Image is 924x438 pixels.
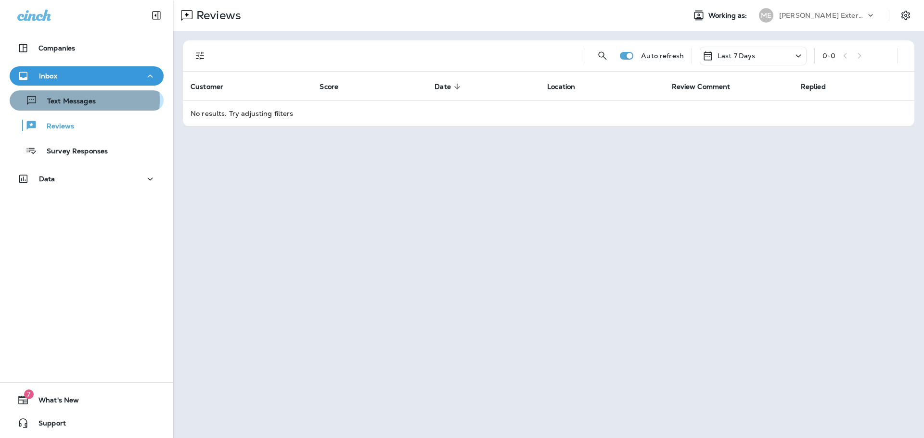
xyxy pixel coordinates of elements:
p: Reviews [192,8,241,23]
p: Text Messages [38,97,96,106]
p: Data [39,175,55,183]
span: Working as: [708,12,749,20]
button: Settings [897,7,914,24]
button: Data [10,169,164,188]
p: Survey Responses [37,147,108,156]
span: Replied [801,82,838,91]
p: Last 7 Days [718,52,756,60]
span: Score [320,82,351,91]
span: Replied [801,83,826,91]
button: Filters [191,46,210,65]
button: 7What's New [10,390,164,410]
div: 0 - 0 [822,52,835,60]
span: Review Comment [672,82,743,91]
span: 7 [24,389,34,399]
p: Inbox [39,72,57,80]
div: ME [759,8,773,23]
p: Reviews [37,122,74,131]
span: Date [435,83,451,91]
p: Auto refresh [641,52,684,60]
span: Date [435,82,463,91]
button: Text Messages [10,90,164,111]
button: Collapse Sidebar [143,6,170,25]
span: Customer [191,83,223,91]
p: Companies [38,44,75,52]
button: Support [10,413,164,433]
button: Search Reviews [593,46,612,65]
span: Support [29,419,66,431]
span: Review Comment [672,83,731,91]
span: Location [547,83,575,91]
button: Survey Responses [10,140,164,161]
button: Companies [10,38,164,58]
button: Inbox [10,66,164,86]
button: Reviews [10,115,164,136]
span: Score [320,83,338,91]
span: Location [547,82,588,91]
span: Customer [191,82,236,91]
span: What's New [29,396,79,408]
td: No results. Try adjusting filters [183,100,914,126]
p: [PERSON_NAME] Exterminating [779,12,866,19]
